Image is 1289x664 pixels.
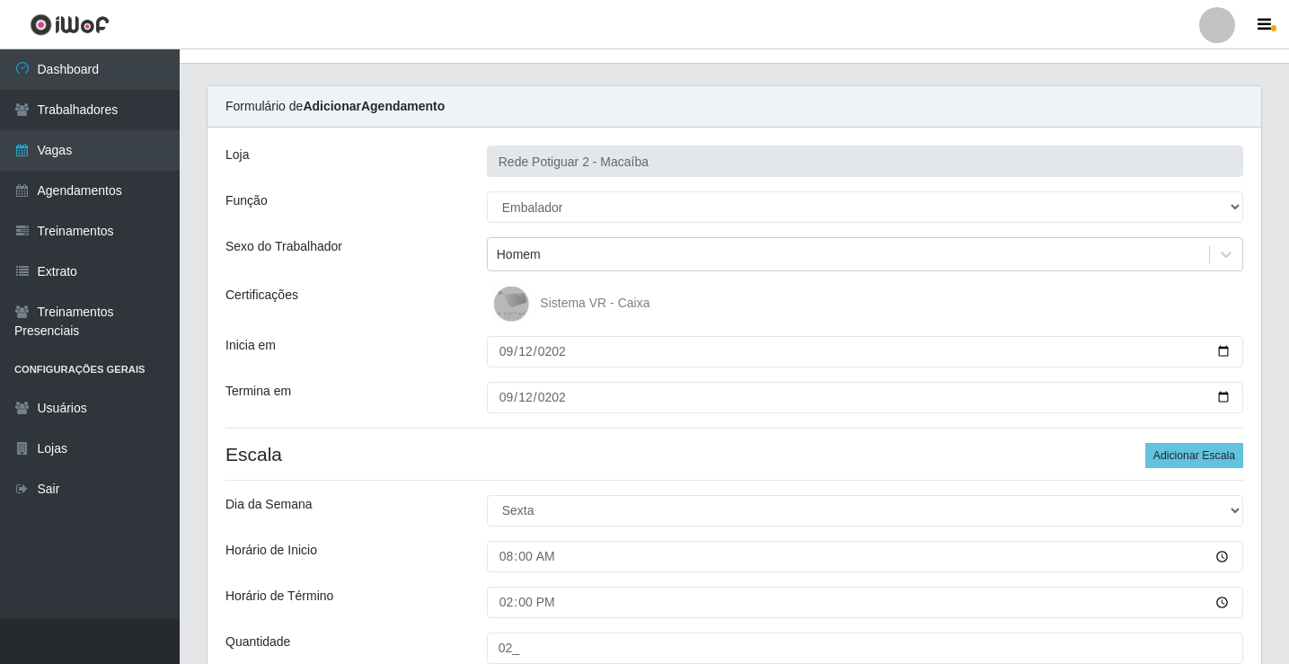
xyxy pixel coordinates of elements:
button: Adicionar Escala [1145,443,1243,468]
label: Termina em [225,382,291,401]
input: 00:00 [487,541,1243,572]
label: Horário de Término [225,587,333,606]
label: Inicia em [225,336,276,355]
label: Loja [225,146,249,164]
div: Formulário de [207,86,1261,128]
input: 00/00/0000 [487,382,1243,413]
input: 00/00/0000 [487,336,1243,367]
input: 00:00 [487,587,1243,618]
input: Informe a quantidade... [487,633,1243,664]
label: Função [225,191,268,210]
span: Sistema VR - Caixa [540,296,649,310]
img: CoreUI Logo [30,13,110,36]
label: Certificações [225,286,298,305]
div: Homem [497,245,541,264]
label: Sexo do Trabalhador [225,237,342,256]
strong: Adicionar Agendamento [303,99,445,113]
label: Quantidade [225,633,290,651]
img: Sistema VR - Caixa [493,286,536,322]
label: Dia da Semana [225,495,313,514]
label: Horário de Inicio [225,541,317,560]
h4: Escala [225,443,1243,465]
